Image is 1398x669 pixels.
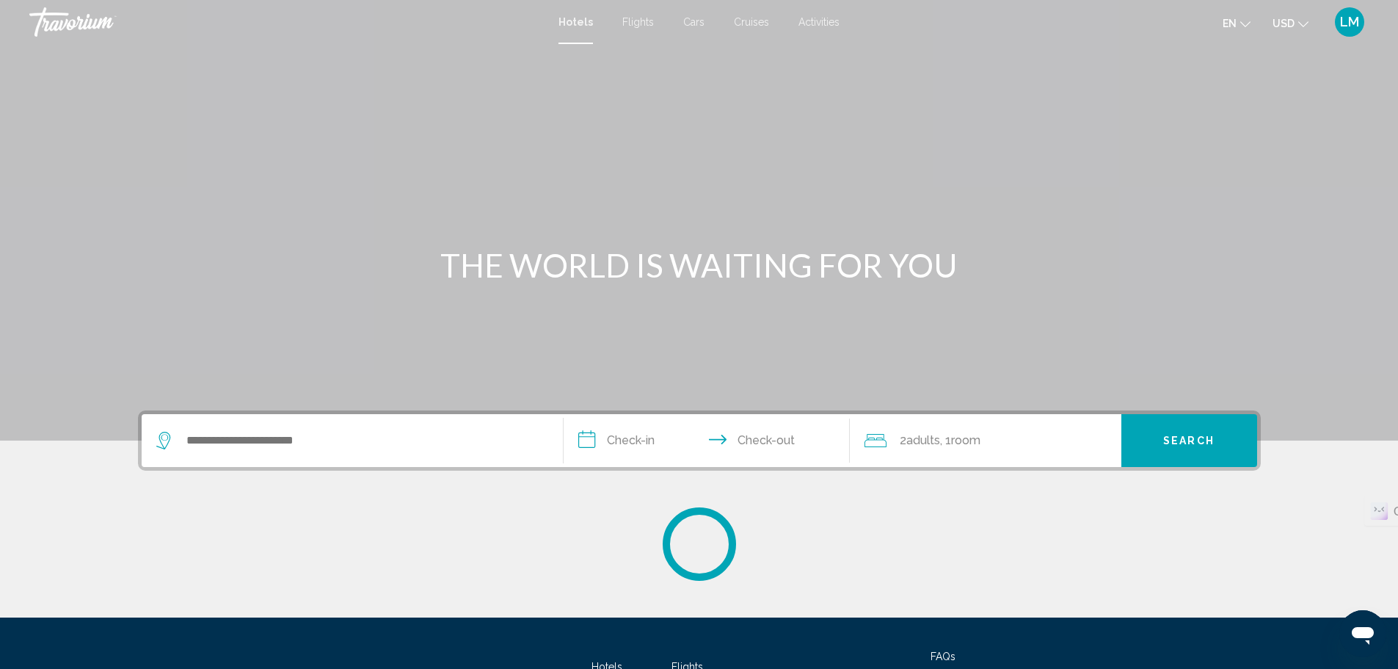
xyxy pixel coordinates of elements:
[424,246,975,284] h1: THE WORLD IS WAITING FOR YOU
[1339,610,1386,657] iframe: Кнопка запуска окна обмена сообщениями
[622,16,654,28] a: Flights
[29,7,544,37] a: Travorium
[798,16,840,28] a: Activities
[931,651,955,662] a: FAQs
[683,16,705,28] a: Cars
[940,430,980,451] span: , 1
[142,414,1257,467] div: Search widget
[734,16,769,28] a: Cruises
[1273,12,1308,34] button: Change currency
[564,414,850,467] button: Check in and out dates
[1163,435,1215,447] span: Search
[906,433,940,447] span: Adults
[1273,18,1295,29] span: USD
[1223,18,1237,29] span: en
[1340,15,1359,29] span: LM
[850,414,1121,467] button: Travelers: 2 adults, 0 children
[900,430,940,451] span: 2
[951,433,980,447] span: Room
[1121,414,1257,467] button: Search
[558,16,593,28] a: Hotels
[1223,12,1250,34] button: Change language
[1330,7,1369,37] button: User Menu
